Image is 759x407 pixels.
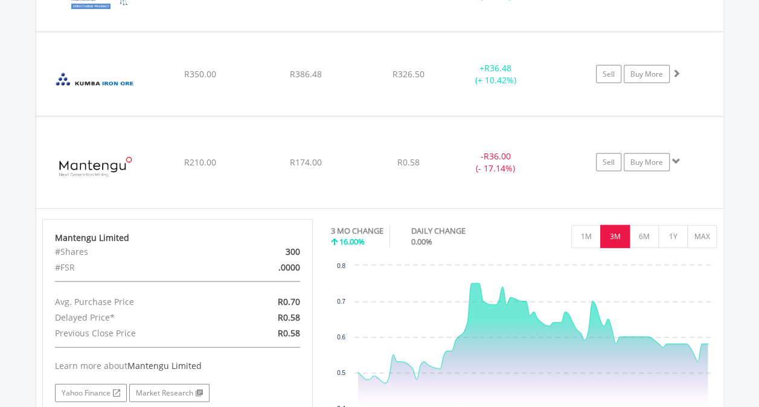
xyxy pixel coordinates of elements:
[46,325,222,341] div: Previous Close Price
[397,156,420,168] span: R0.58
[600,225,630,248] button: 3M
[624,153,670,171] a: Buy More
[55,384,127,402] a: Yahoo Finance
[221,260,309,275] div: .0000
[629,225,659,248] button: 6M
[184,68,216,80] span: R350.00
[46,294,222,310] div: Avg. Purchase Price
[571,225,601,248] button: 1M
[624,65,670,83] a: Buy More
[331,225,383,237] div: 3 MO CHANGE
[687,225,717,248] button: MAX
[278,296,300,307] span: R0.70
[278,327,300,339] span: R0.58
[55,360,300,372] div: Learn more about
[411,236,432,247] span: 0.00%
[290,156,322,168] span: R174.00
[337,298,345,305] text: 0.7
[337,263,345,269] text: 0.8
[450,62,542,86] div: + (+ 10.42%)
[278,312,300,323] span: R0.58
[55,232,300,244] div: Mantengu Limited
[221,244,309,260] div: 300
[129,384,210,402] a: Market Research
[339,236,365,247] span: 16.00%
[411,225,508,237] div: DAILY CHANGE
[42,48,146,113] img: EQU.ZA.KIO.png
[184,156,216,168] span: R210.00
[46,310,222,325] div: Delayed Price*
[658,225,688,248] button: 1Y
[127,360,202,371] span: Mantengu Limited
[596,153,621,171] a: Sell
[337,370,345,376] text: 0.5
[484,150,511,162] span: R36.00
[46,260,222,275] div: #FSR
[392,68,424,80] span: R326.50
[450,150,542,175] div: - (- 17.14%)
[42,132,146,205] img: EQU.ZA.MTU.png
[337,334,345,341] text: 0.6
[484,62,511,74] span: R36.48
[596,65,621,83] a: Sell
[290,68,322,80] span: R386.48
[46,244,222,260] div: #Shares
